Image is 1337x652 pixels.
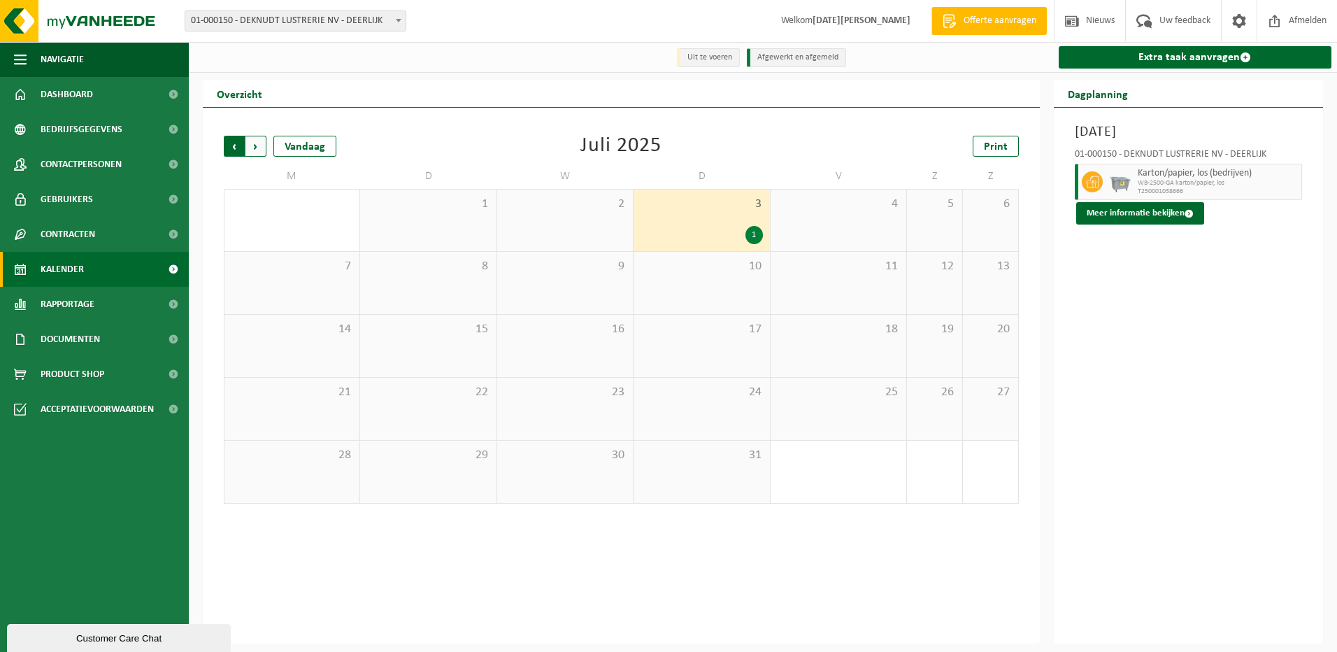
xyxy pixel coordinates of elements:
[224,136,245,157] span: Vorige
[504,259,626,274] span: 9
[367,448,489,463] span: 29
[641,322,762,337] span: 17
[963,164,1019,189] td: Z
[231,259,352,274] span: 7
[203,80,276,107] h2: Overzicht
[185,11,406,31] span: 01-000150 - DEKNUDT LUSTRERIE NV - DEERLIJK
[231,448,352,463] span: 28
[504,197,626,212] span: 2
[813,15,910,26] strong: [DATE][PERSON_NAME]
[224,164,360,189] td: M
[677,48,740,67] li: Uit te voeren
[41,392,154,427] span: Acceptatievoorwaarden
[185,10,406,31] span: 01-000150 - DEKNUDT LUSTRERIE NV - DEERLIJK
[778,259,899,274] span: 11
[367,322,489,337] span: 15
[580,136,662,157] div: Juli 2025
[1138,179,1299,187] span: WB-2500-GA karton/papier, los
[367,197,489,212] span: 1
[970,197,1011,212] span: 6
[641,448,762,463] span: 31
[1138,168,1299,179] span: Karton/papier, los (bedrijven)
[367,385,489,400] span: 22
[41,287,94,322] span: Rapportage
[360,164,496,189] td: D
[907,164,963,189] td: Z
[778,385,899,400] span: 25
[914,385,955,400] span: 26
[273,136,336,157] div: Vandaag
[970,385,1011,400] span: 27
[504,448,626,463] span: 30
[970,259,1011,274] span: 13
[1110,171,1131,192] img: WB-2500-GAL-GY-01
[41,252,84,287] span: Kalender
[1054,80,1142,107] h2: Dagplanning
[504,322,626,337] span: 16
[747,48,846,67] li: Afgewerkt en afgemeld
[41,147,122,182] span: Contactpersonen
[984,141,1008,153] span: Print
[1076,202,1204,225] button: Meer informatie bekijken
[641,385,762,400] span: 24
[745,226,763,244] div: 1
[41,322,100,357] span: Documenten
[7,621,234,652] iframe: chat widget
[914,322,955,337] span: 19
[231,385,352,400] span: 21
[1059,46,1332,69] a: Extra taak aanvragen
[41,77,93,112] span: Dashboard
[1075,122,1303,143] h3: [DATE]
[914,197,955,212] span: 5
[771,164,907,189] td: V
[41,217,95,252] span: Contracten
[970,322,1011,337] span: 20
[778,322,899,337] span: 18
[41,357,104,392] span: Product Shop
[641,259,762,274] span: 10
[497,164,634,189] td: W
[641,197,762,212] span: 3
[1075,150,1303,164] div: 01-000150 - DEKNUDT LUSTRERIE NV - DEERLIJK
[914,259,955,274] span: 12
[367,259,489,274] span: 8
[41,182,93,217] span: Gebruikers
[41,112,122,147] span: Bedrijfsgegevens
[960,14,1040,28] span: Offerte aanvragen
[973,136,1019,157] a: Print
[231,322,352,337] span: 14
[778,197,899,212] span: 4
[504,385,626,400] span: 23
[245,136,266,157] span: Volgende
[634,164,770,189] td: D
[1138,187,1299,196] span: T250001038666
[931,7,1047,35] a: Offerte aanvragen
[41,42,84,77] span: Navigatie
